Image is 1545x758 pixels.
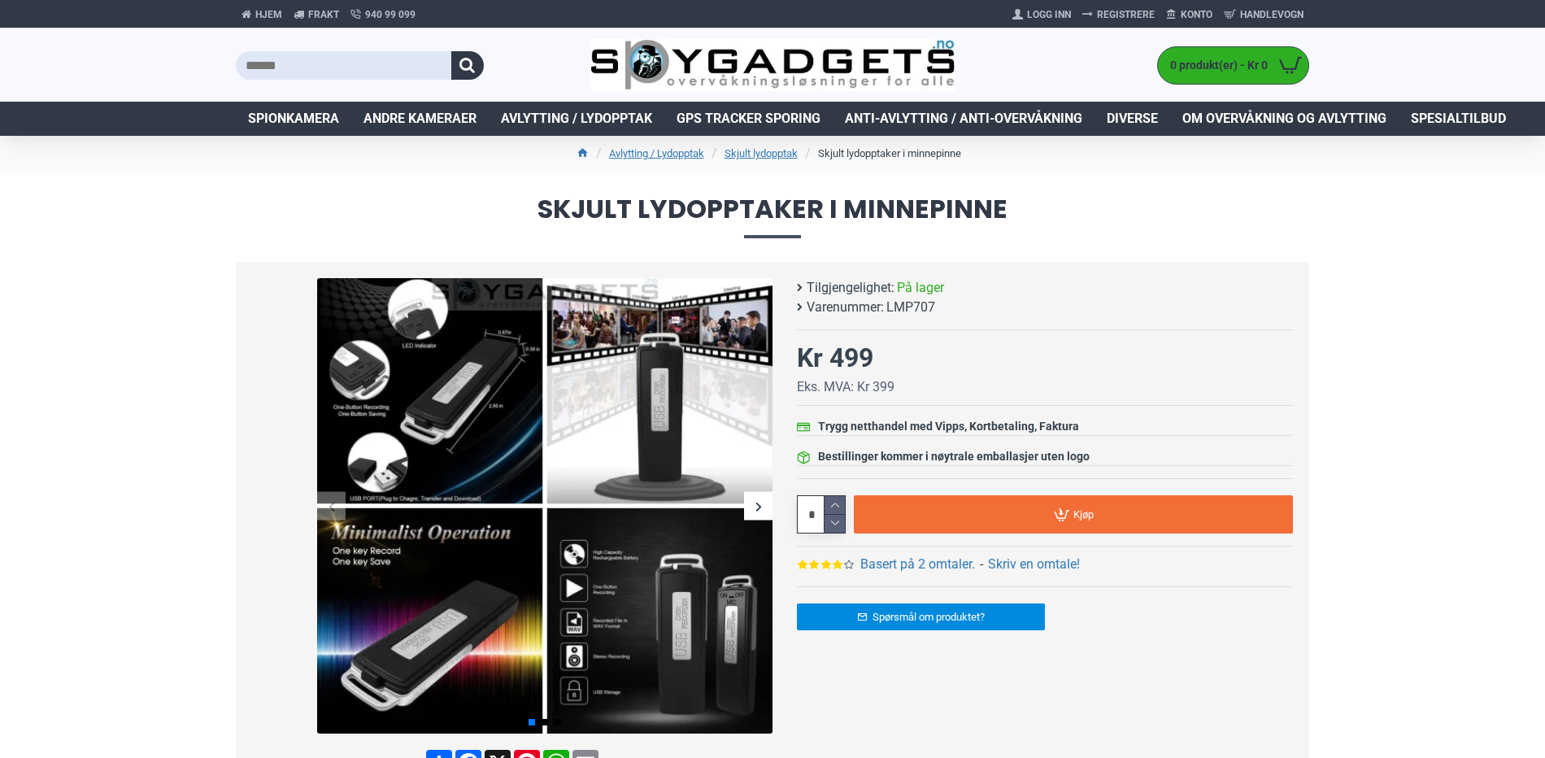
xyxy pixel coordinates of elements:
a: Anti-avlytting / Anti-overvåkning [833,102,1095,136]
b: - [980,556,983,572]
a: Diverse [1095,102,1170,136]
a: Spionkamera [236,102,351,136]
span: Spesialtilbud [1411,109,1506,129]
span: Registrere [1097,7,1155,22]
a: Om overvåkning og avlytting [1170,102,1399,136]
span: Skjult lydopptaker i minnepinne [236,196,1309,237]
span: Anti-avlytting / Anti-overvåkning [845,109,1082,129]
a: Basert på 2 omtaler. [860,555,975,574]
span: LMP707 [886,298,935,317]
a: Logg Inn [1007,2,1077,28]
span: Go to slide 1 [529,719,535,725]
span: Diverse [1107,109,1158,129]
span: Logg Inn [1027,7,1071,22]
a: GPS Tracker Sporing [664,102,833,136]
a: Skjult lydopptak [725,146,798,162]
span: På lager [897,278,944,298]
b: Tilgjengelighet: [807,278,894,298]
span: Frakt [308,7,339,22]
span: 0 produkt(er) - Kr 0 [1158,57,1272,74]
a: Handlevogn [1218,2,1309,28]
a: Avlytting / Lydopptak [489,102,664,136]
a: Konto [1160,2,1218,28]
span: Hjem [255,7,282,22]
a: Skriv en omtale! [988,555,1080,574]
span: 940 99 099 [365,7,416,22]
a: Spørsmål om produktet? [797,603,1045,630]
span: Om overvåkning og avlytting [1182,109,1386,129]
a: Avlytting / Lydopptak [609,146,704,162]
div: Next slide [744,492,772,521]
span: GPS Tracker Sporing [677,109,820,129]
span: Go to slide 2 [542,719,548,725]
span: Spionkamera [248,109,339,129]
span: Avlytting / Lydopptak [501,109,652,129]
div: Kr 499 [797,338,873,377]
a: 0 produkt(er) - Kr 0 [1158,47,1308,84]
img: SpyGadgets.no [590,39,955,92]
a: Spesialtilbud [1399,102,1518,136]
span: Konto [1181,7,1212,22]
div: Previous slide [317,492,346,521]
div: Trygg netthandel med Vipps, Kortbetaling, Faktura [818,418,1079,435]
a: Andre kameraer [351,102,489,136]
span: Handlevogn [1240,7,1303,22]
div: Bestillinger kommer i nøytrale emballasjer uten logo [818,448,1090,465]
span: Go to slide 3 [555,719,561,725]
span: Andre kameraer [363,109,477,129]
img: Lydopptaker minnepinne - SpyGadgets.no [317,278,772,734]
b: Varenummer: [807,298,884,317]
a: Registrere [1077,2,1160,28]
span: Kjøp [1073,509,1094,520]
